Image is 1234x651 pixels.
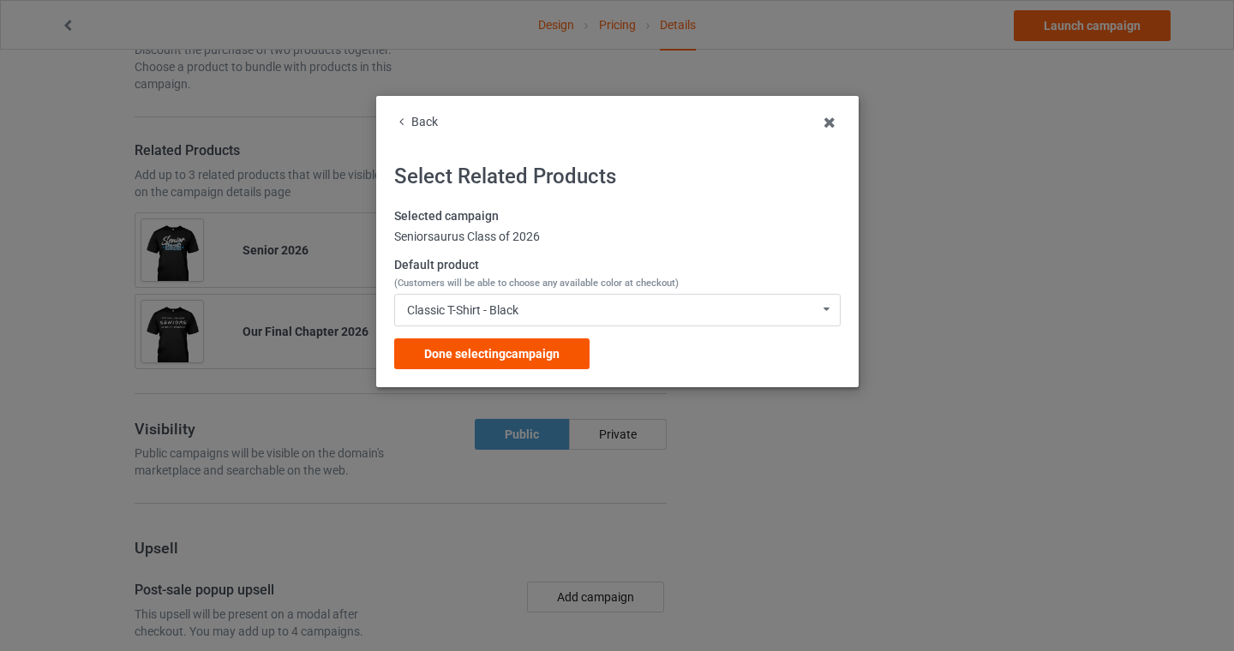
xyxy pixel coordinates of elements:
div: Seniorsaurus Class of 2026 [394,229,841,246]
div: Back [394,114,841,131]
label: Default product [394,257,841,290]
h2: Select Related Products [394,164,841,190]
span: (Customers will be able to choose any available color at checkout) [394,278,679,289]
span: Done selecting campaign [424,347,560,361]
label: Selected campaign [394,208,841,225]
div: Classic T-Shirt - Black [407,304,518,316]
